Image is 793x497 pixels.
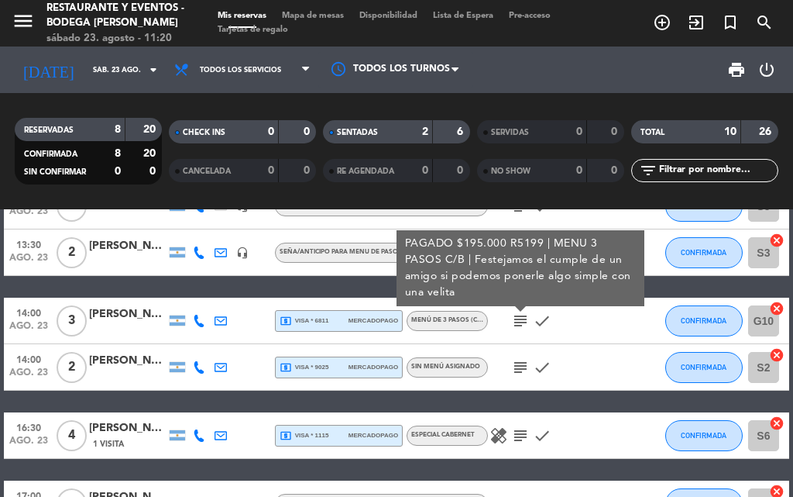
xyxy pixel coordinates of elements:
div: LOG OUT [752,47,781,93]
button: CONFIRMADA [665,237,743,268]
div: [PERSON_NAME] [89,305,166,323]
i: local_atm [280,361,292,374]
span: CONFIRMADA [681,431,726,440]
strong: 0 [268,165,274,176]
span: SERVIDAS [491,129,529,136]
span: 3 [57,305,87,337]
span: MENÚ DE 3 PASOS (Con vino) [411,317,509,323]
div: Restaurante y Eventos - Bodega [PERSON_NAME] [46,1,187,31]
strong: 0 [576,126,582,137]
span: CHECK INS [183,129,225,136]
i: add_circle_outline [653,13,671,32]
i: local_atm [280,430,292,442]
span: visa * 9025 [280,361,328,374]
span: ago. 23 [9,206,48,224]
span: ago. 23 [9,436,48,454]
span: 1 Visita [93,438,124,450]
span: visa * 1115 [280,430,328,442]
span: NO SHOW [491,167,530,175]
strong: 20 [143,148,159,159]
i: cancel [769,233,784,248]
i: local_atm [280,315,292,327]
strong: 0 [611,126,620,137]
span: ESPECIAL CABERNET [411,432,475,438]
span: 2 [57,352,87,383]
i: subject [511,358,530,377]
i: check [533,426,551,445]
i: filter_list [639,161,657,180]
i: arrow_drop_down [144,60,163,79]
i: healing [489,426,508,445]
strong: 20 [143,124,159,135]
i: cancel [769,347,784,363]
span: 14:00 [9,350,48,368]
span: RE AGENDADA [337,167,394,175]
span: mercadopago [348,316,398,326]
strong: 0 [149,166,159,177]
span: SENTADAS [337,129,378,136]
div: [PERSON_NAME] [89,419,166,437]
div: [PERSON_NAME] [89,237,166,255]
i: [DATE] [12,54,85,85]
span: Pre-acceso [501,12,558,20]
span: ago. 23 [9,368,48,385]
strong: 0 [268,126,274,137]
i: menu [12,9,35,33]
i: check [533,312,551,330]
span: Todos los servicios [200,66,281,74]
span: Lista de Espera [425,12,501,20]
strong: 0 [457,165,466,176]
i: check [533,358,551,377]
span: CANCELADA [183,167,231,175]
span: ago. 23 [9,321,48,339]
button: CONFIRMADA [665,420,743,451]
span: ago. 23 [9,253,48,271]
span: Disponibilidad [352,12,425,20]
span: 2 [57,237,87,268]
i: subject [511,312,530,330]
i: turned_in_not [721,13,740,32]
strong: 0 [304,165,313,176]
span: 4 [57,420,87,451]
span: 14:00 [9,303,48,321]
span: CONFIRMADA [681,316,726,325]
span: mercadopago [348,430,398,440]
strong: 0 [115,166,121,177]
button: menu [12,9,35,38]
span: Seña/anticipo para MENU DE PASOS [280,249,440,255]
span: 13:30 [9,235,48,253]
strong: 26 [759,126,774,137]
button: CONFIRMADA [665,352,743,383]
i: exit_to_app [687,13,705,32]
strong: 0 [576,165,582,176]
span: SIN CONFIRMAR [24,168,86,176]
div: [PERSON_NAME] [89,352,166,370]
div: sábado 23. agosto - 11:20 [46,31,187,47]
strong: 0 [304,126,313,137]
strong: 6 [457,126,466,137]
strong: 2 [422,126,428,137]
strong: 0 [611,165,620,176]
i: subject [511,426,530,445]
button: CONFIRMADA [665,305,743,337]
i: power_settings_new [757,60,776,79]
span: CONFIRMADA [24,150,77,158]
span: 16:30 [9,418,48,436]
span: Tarjetas de regalo [210,26,296,34]
span: CONFIRMADA [681,248,726,257]
strong: 8 [115,124,121,135]
div: PAGADO $195.000 R5199 | MENU 3 PASOS C/B | Festejamos el cumple de un amigo si podemos ponerle al... [405,236,637,301]
i: headset_mic [236,247,249,259]
span: mercadopago [348,362,398,372]
span: RESERVADAS [24,126,74,134]
span: Mapa de mesas [274,12,352,20]
strong: 10 [724,126,736,137]
i: cancel [769,416,784,431]
span: CONFIRMADA [681,363,726,371]
span: Mis reservas [210,12,274,20]
span: TOTAL [640,129,664,136]
span: visa * 6811 [280,315,328,327]
span: Sin menú asignado [411,364,480,370]
i: search [755,13,774,32]
input: Filtrar por nombre... [657,162,778,179]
